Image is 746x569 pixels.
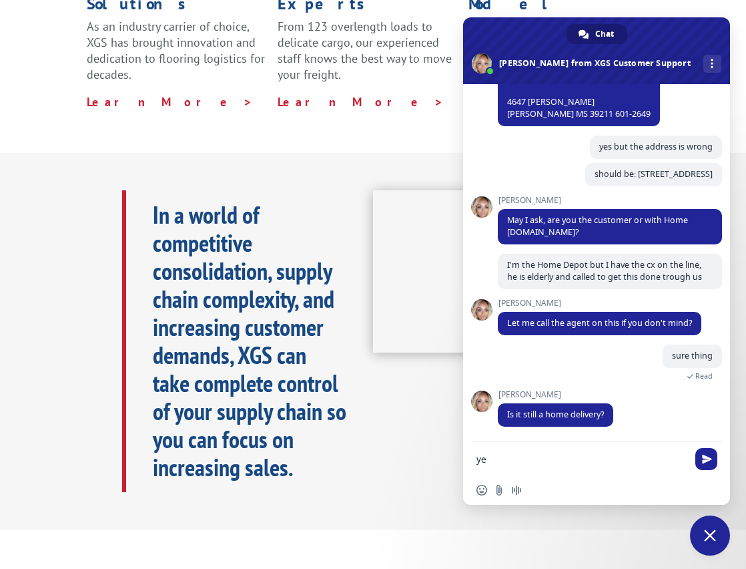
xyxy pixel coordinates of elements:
[595,168,713,180] span: should be: [STREET_ADDRESS]
[507,317,692,329] span: Let me call the agent on this if you don't mind?
[507,214,688,238] span: May I ask, are you the customer or with Home [DOMAIN_NAME]?
[278,19,458,94] p: From 123 overlength loads to delicate cargo, our experienced staff knows the best way to move you...
[595,24,614,44] span: Chat
[567,24,627,44] div: Chat
[373,190,661,353] iframe: XGS Logistics Solutions
[498,299,701,308] span: [PERSON_NAME]
[695,371,713,381] span: Read
[498,196,722,205] span: [PERSON_NAME]
[599,141,713,152] span: yes but the address is wrong
[703,55,721,73] div: More channels
[690,516,730,556] div: Close chat
[672,350,713,361] span: sure thing
[87,94,253,110] a: Learn More >
[507,409,604,420] span: Is it still a home delivery?
[87,19,265,81] span: As an industry carrier of choice, XGS has brought innovation and dedication to flooring logistics...
[494,485,504,496] span: Send a file
[498,390,613,399] span: [PERSON_NAME]
[695,448,717,470] span: Send
[153,199,346,483] b: In a world of competitive consolidation, supply chain complexity, and increasing customer demands...
[476,485,487,496] span: Insert an emoji
[507,259,702,282] span: I'm the Home Depot but I have the cx on the line, he is elderly and called to get this done troug...
[476,453,687,465] textarea: Compose your message...
[507,72,651,120] span: Is it for [PERSON_NAME] 4647 [PERSON_NAME] [PERSON_NAME] MS 39211 601-2649
[511,485,522,496] span: Audio message
[278,94,444,110] a: Learn More >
